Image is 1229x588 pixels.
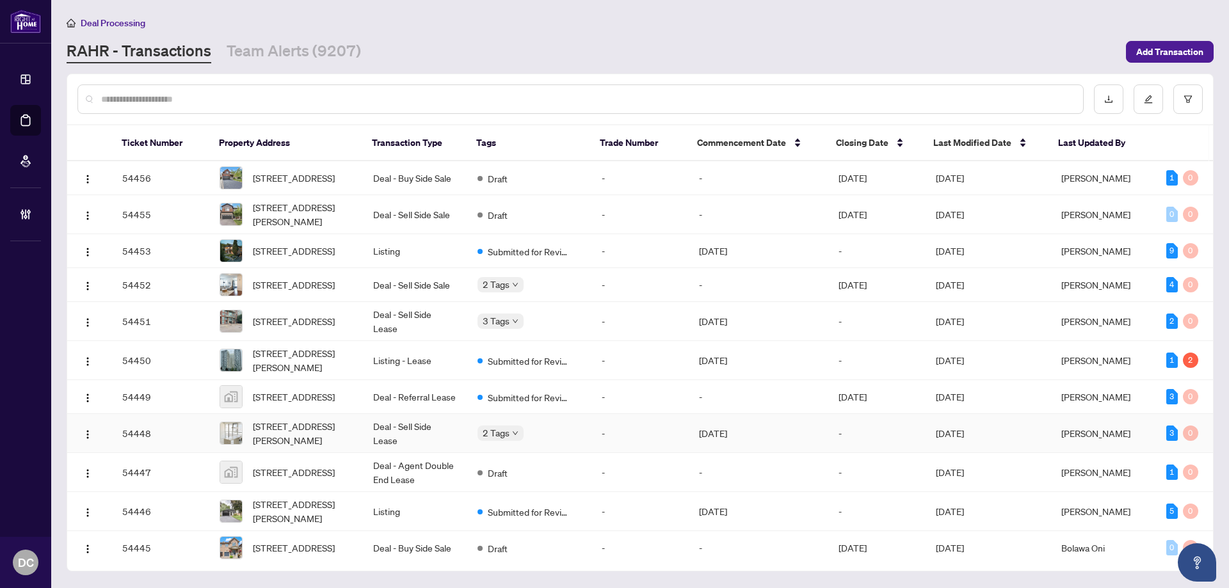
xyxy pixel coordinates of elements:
span: Draft [488,541,508,555]
td: 54447 [112,453,209,492]
img: Logo [83,174,93,184]
div: 3 [1166,389,1178,404]
td: Listing [363,492,467,531]
img: Logo [83,356,93,367]
span: home [67,19,76,28]
div: 0 [1166,540,1178,555]
td: [PERSON_NAME] [1051,453,1155,492]
td: 54455 [112,195,209,234]
td: [DATE] [689,492,828,531]
td: - [591,414,689,453]
span: [STREET_ADDRESS][PERSON_NAME] [253,346,353,374]
span: down [512,282,518,288]
img: Logo [83,429,93,440]
span: [STREET_ADDRESS] [253,541,335,555]
img: thumbnail-img [220,500,242,522]
th: Tags [466,125,590,161]
td: [PERSON_NAME] [1051,492,1155,531]
span: Deal Processing [81,17,145,29]
td: 54451 [112,302,209,341]
img: Logo [83,317,93,328]
span: Last Modified Date [933,136,1011,150]
td: - [591,302,689,341]
td: - [591,453,689,492]
span: [STREET_ADDRESS][PERSON_NAME] [253,200,353,228]
button: Logo [77,462,98,482]
td: [DATE] [828,380,926,414]
div: 1 [1166,170,1178,186]
img: Logo [83,468,93,479]
div: 4 [1166,277,1178,292]
th: Ticket Number [111,125,209,161]
td: - [591,268,689,302]
span: [STREET_ADDRESS] [253,171,335,185]
span: Draft [488,466,508,480]
td: - [828,453,926,492]
button: filter [1173,84,1203,114]
td: 54452 [112,268,209,302]
td: 54446 [112,492,209,531]
td: - [591,341,689,380]
td: - [828,492,926,531]
span: Closing Date [836,136,888,150]
img: Logo [83,544,93,554]
td: - [591,161,689,195]
div: 0 [1183,277,1198,292]
td: - [591,531,689,565]
div: 0 [1183,389,1198,404]
span: 3 Tags [483,314,510,328]
button: Logo [77,350,98,370]
button: Logo [77,204,98,225]
span: [DATE] [936,542,964,553]
td: 54453 [112,234,209,268]
div: 9 [1166,243,1178,258]
button: Add Transaction [1126,41,1214,63]
td: Deal - Buy Side Sale [363,161,467,195]
img: Logo [83,393,93,403]
span: DC [18,553,34,571]
img: thumbnail-img [220,461,242,483]
span: 2 Tags [483,425,510,440]
span: Submitted for Review [488,390,571,404]
img: thumbnail-img [220,240,242,262]
span: [STREET_ADDRESS] [253,278,335,292]
span: [DATE] [936,315,964,327]
button: Logo [77,168,98,188]
button: Logo [77,386,98,407]
span: Submitted for Review [488,354,571,368]
button: Logo [77,423,98,443]
span: [DATE] [936,391,964,402]
td: Deal - Sell Side Lease [363,302,467,341]
div: 1 [1166,353,1178,368]
div: 1 [1166,465,1178,480]
img: thumbnail-img [220,274,242,296]
td: 54445 [112,531,209,565]
button: Logo [77,241,98,261]
div: 0 [1183,170,1198,186]
span: Draft [488,208,508,222]
td: [PERSON_NAME] [1051,161,1155,195]
span: Submitted for Review [488,505,571,519]
a: Team Alerts (9207) [227,40,361,63]
div: 0 [1183,207,1198,222]
td: - [828,302,926,341]
td: 54448 [112,414,209,453]
img: thumbnail-img [220,203,242,225]
button: edit [1134,84,1163,114]
div: 0 [1183,504,1198,519]
img: thumbnail-img [220,167,242,189]
span: [STREET_ADDRESS] [253,465,335,479]
td: - [689,531,828,565]
div: 0 [1183,243,1198,258]
td: [PERSON_NAME] [1051,195,1155,234]
td: 54450 [112,341,209,380]
th: Closing Date [826,125,923,161]
th: Commencement Date [687,125,826,161]
td: [DATE] [828,268,926,302]
td: [PERSON_NAME] [1051,268,1155,302]
span: [STREET_ADDRESS] [253,314,335,328]
td: Listing [363,234,467,268]
td: [DATE] [828,195,926,234]
td: [PERSON_NAME] [1051,341,1155,380]
td: - [591,380,689,414]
